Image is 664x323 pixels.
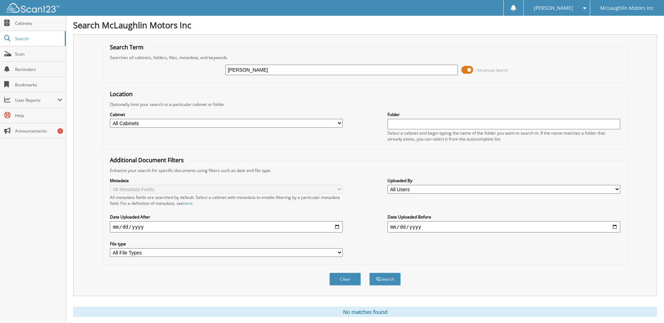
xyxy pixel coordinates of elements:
[106,167,623,173] div: Enhance your search for specific documents using filters such as date and file type.
[15,97,57,103] span: User Reports
[73,19,657,31] h1: Search McLaughlin Motors Inc
[106,43,147,51] legend: Search Term
[110,221,343,232] input: start
[15,128,62,134] span: Announcements
[110,241,343,247] label: File type
[387,221,620,232] input: end
[477,67,508,73] span: Advanced Search
[329,273,361,286] button: Clear
[110,112,343,117] label: Cabinet
[110,214,343,220] label: Date Uploaded After
[600,6,654,10] span: McLaughlin Motors Inc
[110,194,343,206] div: All metadata fields are searched by default. Select a cabinet with metadata to enable filtering b...
[106,101,623,107] div: Optionally limit your search to a particular cabinet or folder
[15,66,62,72] span: Reminders
[534,6,573,10] span: [PERSON_NAME]
[15,82,62,88] span: Bookmarks
[369,273,401,286] button: Search
[15,36,61,42] span: Search
[387,130,620,142] div: Select a cabinet and begin typing the name of the folder you want to search in. If the name match...
[15,113,62,119] span: Help
[387,112,620,117] label: Folder
[387,214,620,220] label: Date Uploaded Before
[110,178,343,184] label: Metadata
[7,3,60,13] img: scan123-logo-white.svg
[15,20,62,26] span: Cabinets
[57,128,63,134] div: 1
[183,200,193,206] a: here
[106,55,623,60] div: Searches all cabinets, folders, files, metadata, and keywords
[73,307,657,317] div: No matches found
[387,178,620,184] label: Uploaded By
[106,90,136,98] legend: Location
[15,51,62,57] span: Scan
[106,156,187,164] legend: Additional Document Filters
